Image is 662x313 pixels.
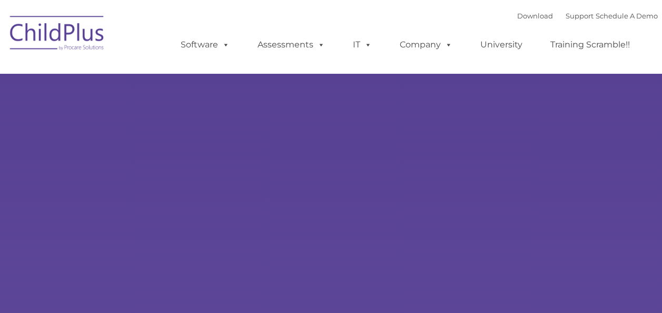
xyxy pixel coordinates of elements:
[247,34,335,55] a: Assessments
[517,12,553,20] a: Download
[566,12,594,20] a: Support
[470,34,533,55] a: University
[517,12,658,20] font: |
[389,34,463,55] a: Company
[5,8,110,61] img: ChildPlus by Procare Solutions
[596,12,658,20] a: Schedule A Demo
[540,34,640,55] a: Training Scramble!!
[170,34,240,55] a: Software
[342,34,382,55] a: IT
